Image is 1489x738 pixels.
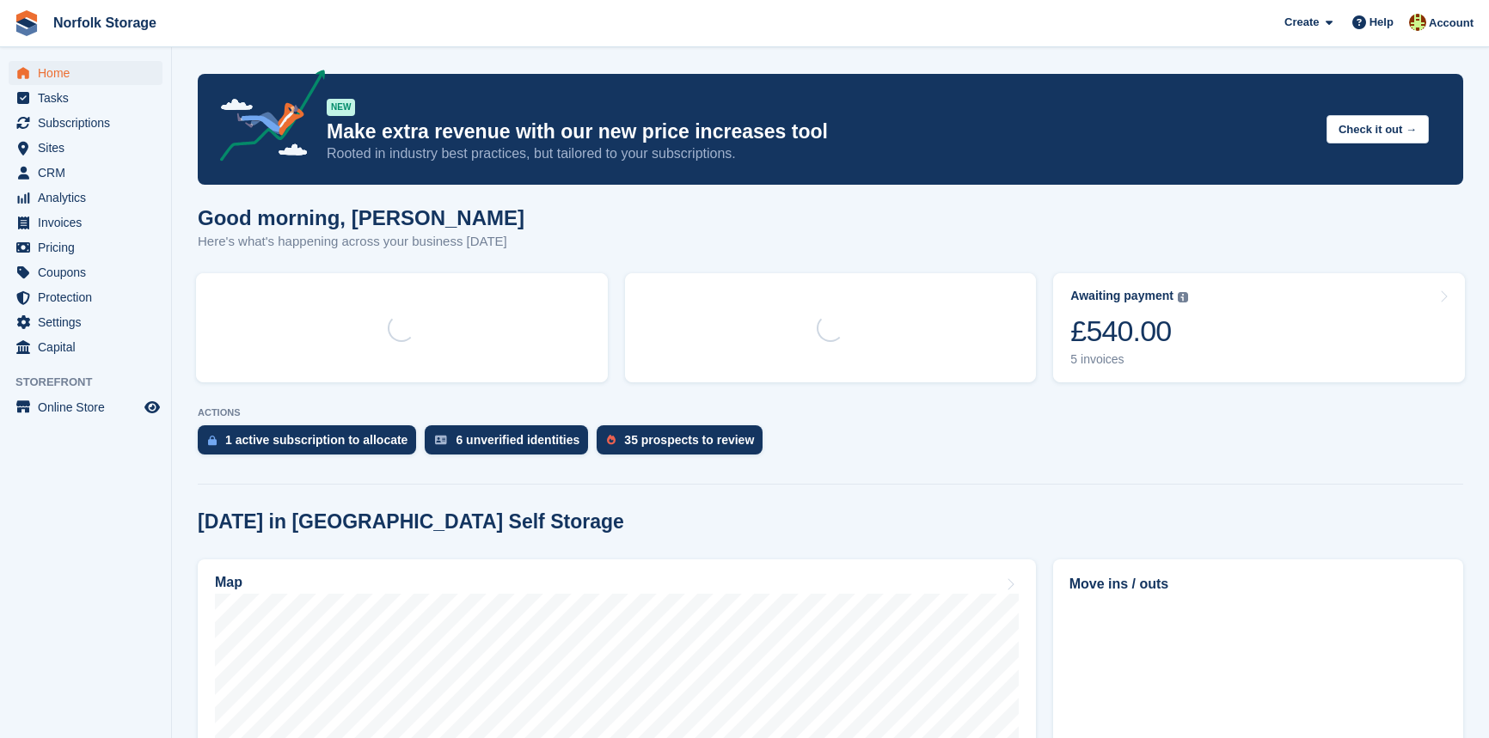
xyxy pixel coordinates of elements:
img: active_subscription_to_allocate_icon-d502201f5373d7db506a760aba3b589e785aa758c864c3986d89f69b8ff3... [208,435,217,446]
a: menu [9,136,162,160]
span: Sites [38,136,141,160]
span: Capital [38,335,141,359]
h2: Move ins / outs [1069,574,1447,595]
div: Awaiting payment [1070,289,1173,303]
a: menu [9,285,162,309]
button: Check it out → [1327,115,1429,143]
a: menu [9,395,162,419]
span: Coupons [38,260,141,284]
a: Awaiting payment £540.00 5 invoices [1053,273,1465,382]
a: 35 prospects to review [597,425,771,463]
div: £540.00 [1070,314,1188,349]
div: 6 unverified identities [456,433,579,447]
a: menu [9,235,162,259]
a: menu [9,86,162,110]
span: Help [1370,14,1394,31]
a: menu [9,310,162,334]
span: Storefront [15,374,171,391]
span: Pricing [38,235,141,259]
span: Tasks [38,86,141,110]
span: Home [38,61,141,85]
img: icon-info-grey-7440780725fd019a000dd9b08b2336e03edf1995a4989e88bcd33f0948082b44.svg [1178,292,1188,302]
a: menu [9,186,162,210]
img: price-adjustments-announcement-icon-8257ccfd72463d97f412b2fc003d46551f7dbcb40ab6d574587a9cd5c0d94... [205,70,326,168]
span: Protection [38,285,141,309]
div: 5 invoices [1070,352,1188,367]
span: Create [1284,14,1319,31]
p: Rooted in industry best practices, but tailored to your subscriptions. [327,144,1313,163]
span: Analytics [38,186,141,210]
h2: Map [215,575,242,590]
span: Invoices [38,210,141,235]
a: menu [9,61,162,85]
span: Online Store [38,395,141,419]
a: 6 unverified identities [425,425,597,463]
img: Holly Lamming [1409,14,1426,31]
span: Account [1429,15,1474,32]
a: menu [9,111,162,135]
div: 1 active subscription to allocate [225,433,407,447]
h2: [DATE] in [GEOGRAPHIC_DATA] Self Storage [198,510,624,534]
div: 35 prospects to review [624,433,754,447]
img: stora-icon-8386f47178a22dfd0bd8f6a31ec36ba5ce8667c1dd55bd0f319d3a0aa187defe.svg [14,10,40,36]
p: ACTIONS [198,407,1463,418]
h1: Good morning, [PERSON_NAME] [198,206,524,229]
a: menu [9,260,162,284]
img: verify_identity-adf6edd0f0f0b5bbfe63781bf79b02c33cf7c696d77639b501bdc392416b5a36.svg [435,435,447,445]
a: menu [9,210,162,235]
span: CRM [38,161,141,185]
a: menu [9,335,162,359]
a: menu [9,161,162,185]
img: prospect-51fa495bee0391a8d652442698ab0144808aea92771e9ea1ae160a38d050c398.svg [607,435,616,445]
div: NEW [327,99,355,116]
a: Norfolk Storage [46,9,163,37]
span: Settings [38,310,141,334]
p: Make extra revenue with our new price increases tool [327,119,1313,144]
p: Here's what's happening across your business [DATE] [198,232,524,252]
a: Preview store [142,397,162,418]
a: 1 active subscription to allocate [198,425,425,463]
span: Subscriptions [38,111,141,135]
